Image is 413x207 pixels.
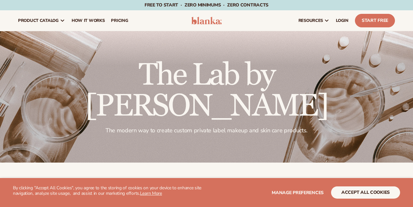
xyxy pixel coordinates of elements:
[336,18,348,23] span: LOGIN
[145,2,268,8] span: Free to start · ZERO minimums · ZERO contracts
[298,18,323,23] span: resources
[111,18,128,23] span: pricing
[18,127,395,134] p: The modern way to create custom private label makeup and skin care products.
[331,186,400,199] button: accept all cookies
[272,186,324,199] button: Manage preferences
[68,10,108,31] a: How It Works
[191,17,222,24] img: logo
[18,60,395,122] h2: The Lab by [PERSON_NAME]
[355,14,395,27] a: Start Free
[272,190,324,196] span: Manage preferences
[15,10,68,31] a: product catalog
[72,18,105,23] span: How It Works
[140,190,162,196] a: Learn More
[333,10,352,31] a: LOGIN
[18,18,59,23] span: product catalog
[295,10,333,31] a: resources
[108,10,131,31] a: pricing
[13,185,206,196] p: By clicking "Accept All Cookies", you agree to the storing of cookies on your device to enhance s...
